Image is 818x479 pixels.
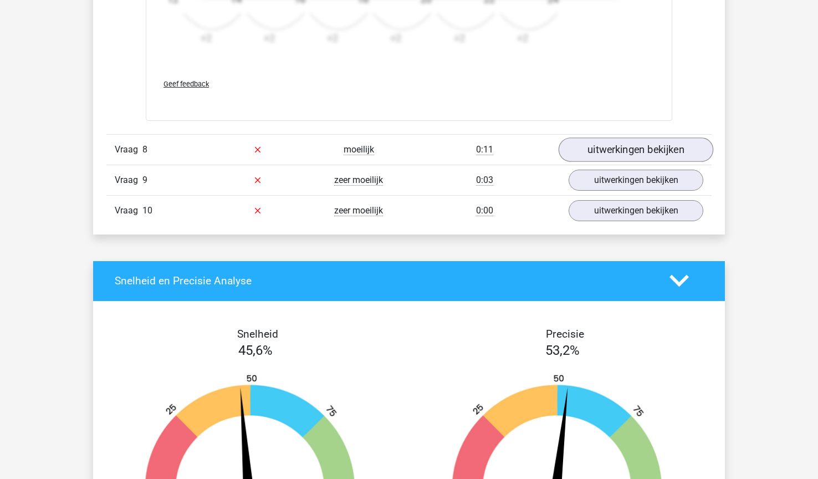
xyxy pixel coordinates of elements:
[142,175,147,185] span: 9
[390,32,401,44] text: +2
[264,32,275,44] text: +2
[163,80,209,88] span: Geef feedback
[545,343,580,358] span: 53,2%
[454,32,465,44] text: +2
[115,328,401,340] h4: Snelheid
[517,32,528,44] text: +2
[559,137,713,162] a: uitwerkingen bekijken
[476,144,493,155] span: 0:11
[238,343,273,358] span: 45,6%
[334,175,383,186] span: zeer moeilijk
[115,174,142,187] span: Vraag
[334,205,383,216] span: zeer moeilijk
[569,200,703,221] a: uitwerkingen bekijken
[115,204,142,217] span: Vraag
[569,170,703,191] a: uitwerkingen bekijken
[422,328,708,340] h4: Precisie
[142,205,152,216] span: 10
[201,32,212,44] text: +2
[476,175,493,186] span: 0:03
[476,205,493,216] span: 0:00
[327,32,338,44] text: +2
[142,144,147,155] span: 8
[115,143,142,156] span: Vraag
[344,144,374,155] span: moeilijk
[115,274,653,287] h4: Snelheid en Precisie Analyse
